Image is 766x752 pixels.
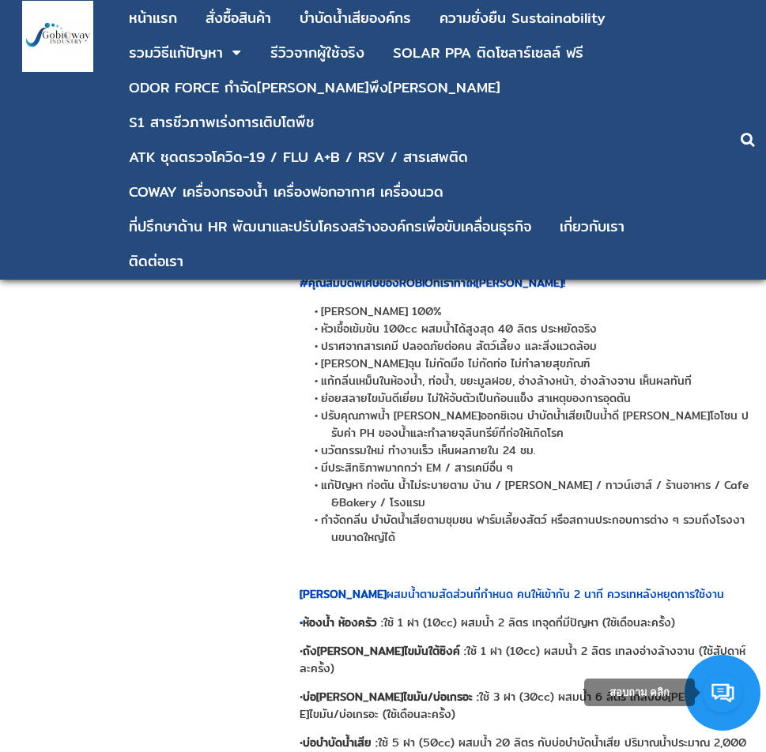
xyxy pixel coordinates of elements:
[300,642,751,677] p: • ใช้ 1 ฝา (10cc) ผสมน้ำ 2 ลิตร เทลงอ่างล้างจาน (ใช้สัปดาห์ละครั้ง)
[321,337,597,355] span: ปราศจากสารเคมี ปลอดภัยต่อคน สัตว์เลี้ยง และสิ่งแวดล้อม
[22,1,93,72] img: large-1644130236041.jpg
[387,585,724,603] span: ผสมน้ำตามสัดส่วนที่กำหนด คนให้เข้ากัน 2 นาที ควรเทหลังหยุดการใช้งาน
[300,11,411,25] div: บําบัดน้ำเสียองค์กร
[129,3,177,33] a: หน้าแรก
[440,11,606,25] div: ความยั่งยืน Sustainability
[129,115,315,130] div: S1 สารชีวภาพเร่งการเติบโตพืช
[300,614,303,631] strong: •
[300,585,387,603] strong: [PERSON_NAME]
[321,372,692,389] span: แก้กลิ่นเหม็นในห้องน้ำ, ท่อน้ำ, ขยะมูลฝอย, อ่างล้างหน้า, อ่างล้างจาน เห็นผลทันที
[303,614,383,631] strong: ห้องน้ำ ห้องครัว :
[393,46,583,60] div: SOLAR PPA ติดโซลาร์เซลล์ ฟรี
[129,38,223,68] a: รวมวิธีแก้ปัญหา
[129,150,468,164] div: ATK ชุดตรวจโควิด-19 / FLU A+B / RSV / สารเสพติด
[321,389,631,407] span: ย่อยสลายไขมันดีเยี่ยม ไม่ให้จับตัวเป็นก้อนแข็ง สาเหตุของการอุดตัน
[321,511,745,546] span: กำจัดกลิ่น บำบัดน้ำเสียตามชุมชน ฟาร์มเลี้ยงสัตว์ หรือสถานประกอบการต่าง ๆ รวมถึงโรงงานขนาดใหญ่ได้
[129,11,177,25] div: หน้าแรก
[609,686,670,698] span: สอบถาม คลิก
[303,642,466,660] strong: ถัง[PERSON_NAME]ไขมันใต้ซิงค์ :
[300,3,411,33] a: บําบัดน้ำเสียองค์กร
[300,614,751,631] p: ใช้ 1 ฝา (10cc) ผสมน้ำ 2 ลิตร เทจุดที่มีปัญหา (ใช้เดือนละครั้ง)
[321,476,749,511] span: แก้ปัญหา ท่อตัน น้ำไม่ระบายตาม บ้าน / [PERSON_NAME] / ทาวน์เฮาส์ / ร้านอาหาร / Cafe&Bakery / โรงแรม
[321,320,597,337] span: หัวเชื้อเข้มข้น 100cc ผสมน้ำได้สูงสุด 40 ลิตร ประหยัดจริง
[321,407,749,442] span: ปรับคุณภาพน้ำ [PERSON_NAME]ออกซิเจน บำบัดน้ำเสียเป็นน้ำดี [PERSON_NAME]โอโซน ปรับค่า PH ของน้ำและ...
[300,688,751,723] p: • ใช้ 3 ฝา (30cc) ผสมน้ำ 6 ลิตร เทลงบ่อ[PERSON_NAME]ไขมัน/บ่อเกรอะ (ใช้เดือนละครั้ง)
[440,3,606,33] a: ความยั่งยืน Sustainability
[206,11,271,25] div: สั่งซื้อสินค้า
[129,220,531,234] div: ที่ปรึกษาด้าน HR พัฒนาและปรับโครงสร้างองค์กรเพื่อขับเคลื่อนธุรกิจ
[129,177,443,207] a: COWAY เครื่องกรองน้ำ เครื่องฟอกอากาศ เครื่องนวด
[270,46,364,60] div: รีวิวจากผู้ใช้จริง
[303,688,479,705] strong: บ่อ[PERSON_NAME]ไขมัน/บ่อเกรอะ :
[321,459,513,476] span: มีประสิทธิภาพมากกว่า EM / สารเคมีอื่น ๆ
[129,107,315,137] a: S1 สารชีวภาพเร่งการเติบโตพืช
[321,442,536,459] span: นวัตกรรมใหม่ ทำงานเร็ว เห็นผลภายใน 24 ชม.
[206,3,271,33] a: สั่งซื้อสินค้า
[129,81,500,95] div: ODOR FORCE กำจัด[PERSON_NAME]พึง[PERSON_NAME]
[393,38,583,68] a: SOLAR PPA ติดโซลาร์เซลล์ ฟรี
[321,355,590,372] span: [PERSON_NAME]ฉุน ไม่กัดมือ ไม่กัดท่อ ไม่ทำลายสุขภัณฑ์
[321,303,442,320] span: [PERSON_NAME] 100%
[129,254,183,269] div: ติดต่อเรา
[129,46,223,60] div: รวมวิธีแก้ปัญหา
[129,185,443,199] div: COWAY เครื่องกรองน้ำ เครื่องฟอกอากาศ เครื่องนวด
[129,73,500,103] a: ODOR FORCE กำจัด[PERSON_NAME]พึง[PERSON_NAME]
[300,274,565,291] strong: #คุณสมบัติพิเศษของROBIOที่เราท้าให้[PERSON_NAME]!
[303,734,378,751] strong: บ่อบำบัดน้ำเสีย :
[129,142,468,172] a: ATK ชุดตรวจโควิด-19 / FLU A+B / RSV / สารเสพติด
[560,220,624,234] div: เกี่ยวกับเรา
[270,38,364,68] a: รีวิวจากผู้ใช้จริง
[129,212,531,242] a: ที่ปรึกษาด้าน HR พัฒนาและปรับโครงสร้างองค์กรเพื่อขับเคลื่อนธุรกิจ
[129,246,183,276] a: ติดต่อเรา
[560,212,624,242] a: เกี่ยวกับเรา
